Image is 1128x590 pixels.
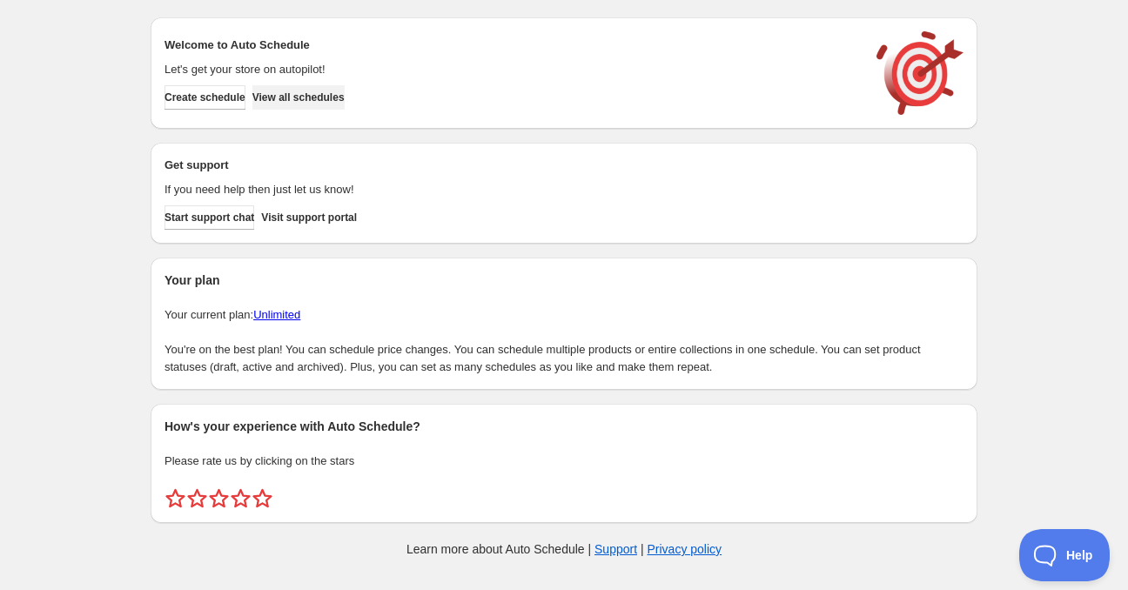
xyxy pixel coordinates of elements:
h2: Welcome to Auto Schedule [164,37,859,54]
a: Privacy policy [648,542,722,556]
button: View all schedules [252,85,345,110]
h2: How's your experience with Auto Schedule? [164,418,963,435]
p: Please rate us by clicking on the stars [164,453,963,470]
p: Let's get your store on autopilot! [164,61,859,78]
button: Create schedule [164,85,245,110]
h2: Your plan [164,272,963,289]
a: Support [594,542,637,556]
span: Start support chat [164,211,254,225]
span: View all schedules [252,91,345,104]
a: Visit support portal [261,205,357,230]
p: Your current plan: [164,306,963,324]
span: Create schedule [164,91,245,104]
h2: Get support [164,157,859,174]
p: You're on the best plan! You can schedule price changes. You can schedule multiple products or en... [164,341,963,376]
iframe: Toggle Customer Support [1019,529,1111,581]
a: Start support chat [164,205,254,230]
p: Learn more about Auto Schedule | | [406,540,722,558]
span: Visit support portal [261,211,357,225]
a: Unlimited [253,308,300,321]
p: If you need help then just let us know! [164,181,859,198]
